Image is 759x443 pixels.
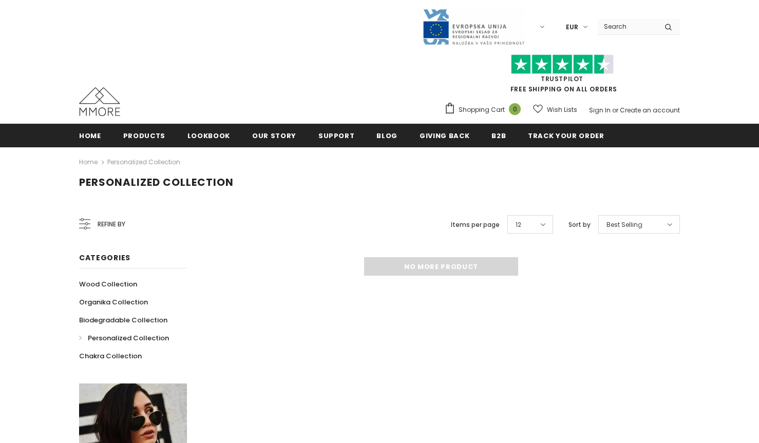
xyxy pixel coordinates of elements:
[612,106,618,114] span: or
[79,297,148,307] span: Organika Collection
[123,131,165,141] span: Products
[79,156,98,168] a: Home
[459,105,505,115] span: Shopping Cart
[79,175,234,189] span: Personalized Collection
[79,131,101,141] span: Home
[511,54,614,74] img: Trust Pilot Stars
[318,124,355,147] a: support
[79,275,137,293] a: Wood Collection
[79,351,142,361] span: Chakra Collection
[422,8,525,46] img: Javni Razpis
[620,106,680,114] a: Create an account
[79,279,137,289] span: Wood Collection
[491,131,506,141] span: B2B
[79,87,120,116] img: MMORE Cases
[420,124,469,147] a: Giving back
[79,347,142,365] a: Chakra Collection
[422,22,525,31] a: Javni Razpis
[79,253,130,263] span: Categories
[88,333,169,343] span: Personalized Collection
[566,22,578,32] span: EUR
[541,74,583,83] a: Trustpilot
[187,124,230,147] a: Lookbook
[516,220,521,230] span: 12
[598,19,657,34] input: Search Site
[79,311,167,329] a: Biodegradable Collection
[123,124,165,147] a: Products
[420,131,469,141] span: Giving back
[491,124,506,147] a: B2B
[79,293,148,311] a: Organika Collection
[509,103,521,115] span: 0
[376,124,397,147] a: Blog
[528,124,604,147] a: Track your order
[376,131,397,141] span: Blog
[606,220,642,230] span: Best Selling
[79,124,101,147] a: Home
[107,158,180,166] a: Personalized Collection
[444,59,680,93] span: FREE SHIPPING ON ALL ORDERS
[252,124,296,147] a: Our Story
[444,102,526,118] a: Shopping Cart 0
[318,131,355,141] span: support
[79,329,169,347] a: Personalized Collection
[187,131,230,141] span: Lookbook
[98,219,125,230] span: Refine by
[451,220,500,230] label: Items per page
[252,131,296,141] span: Our Story
[589,106,611,114] a: Sign In
[533,101,577,119] a: Wish Lists
[568,220,591,230] label: Sort by
[547,105,577,115] span: Wish Lists
[528,131,604,141] span: Track your order
[79,315,167,325] span: Biodegradable Collection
